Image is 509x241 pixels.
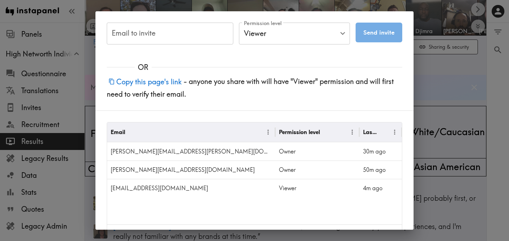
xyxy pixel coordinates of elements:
[363,185,382,192] span: 4m ago
[275,142,359,161] div: Owner
[107,161,275,179] div: kyle.boots@mrm.com
[347,127,358,138] button: Menu
[244,19,282,27] label: Permission level
[321,127,332,138] button: Sort
[95,72,414,110] div: - anyone you share with will have "Viewer" permission and will first need to verify their email.
[135,62,152,72] span: OR
[356,23,402,42] button: Send invite
[275,179,359,197] div: Viewer
[107,179,275,197] div: aviv.lang@mrm.com
[107,142,275,161] div: charlie.hinkley@mrm.com
[379,127,390,138] button: Sort
[389,127,400,138] button: Menu
[126,127,137,138] button: Sort
[363,166,386,173] span: 50m ago
[111,128,125,135] div: Email
[107,74,183,89] button: Copy this page's link
[363,148,386,155] span: 30m ago
[363,128,378,135] div: Last Viewed
[279,128,320,135] div: Permission level
[239,23,350,44] div: Viewer
[275,161,359,179] div: Owner
[263,127,274,138] button: Menu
